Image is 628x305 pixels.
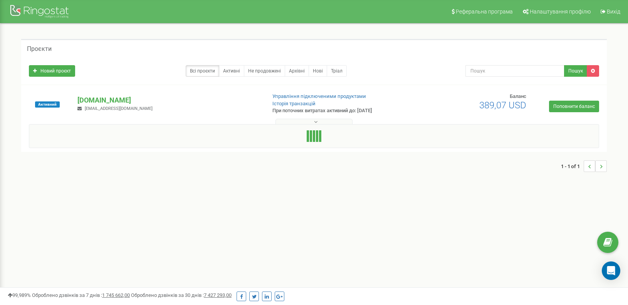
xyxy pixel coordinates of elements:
[561,160,584,172] span: 1 - 1 of 1
[219,65,244,77] a: Активні
[309,65,327,77] a: Нові
[465,65,565,77] input: Пошук
[272,107,406,115] p: При поточних витратах активний до: [DATE]
[479,100,526,111] span: 389,07 USD
[530,8,591,15] span: Налаштування профілю
[77,95,260,105] p: [DOMAIN_NAME]
[27,45,52,52] h5: Проєкти
[32,292,130,298] span: Оброблено дзвінків за 7 днів :
[561,153,607,180] nav: ...
[85,106,153,111] span: [EMAIL_ADDRESS][DOMAIN_NAME]
[29,65,75,77] a: Новий проєкт
[607,8,620,15] span: Вихід
[602,261,620,280] div: Open Intercom Messenger
[272,93,366,99] a: Управління підключеними продуктами
[456,8,513,15] span: Реферальна програма
[131,292,232,298] span: Оброблено дзвінків за 30 днів :
[35,101,60,108] span: Активний
[244,65,285,77] a: Не продовжені
[186,65,219,77] a: Всі проєкти
[327,65,347,77] a: Тріал
[102,292,130,298] u: 1 745 662,00
[204,292,232,298] u: 7 427 293,00
[272,101,316,106] a: Історія транзакцій
[285,65,309,77] a: Архівні
[564,65,587,77] button: Пошук
[510,93,526,99] span: Баланс
[549,101,599,112] a: Поповнити баланс
[8,292,31,298] span: 99,989%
